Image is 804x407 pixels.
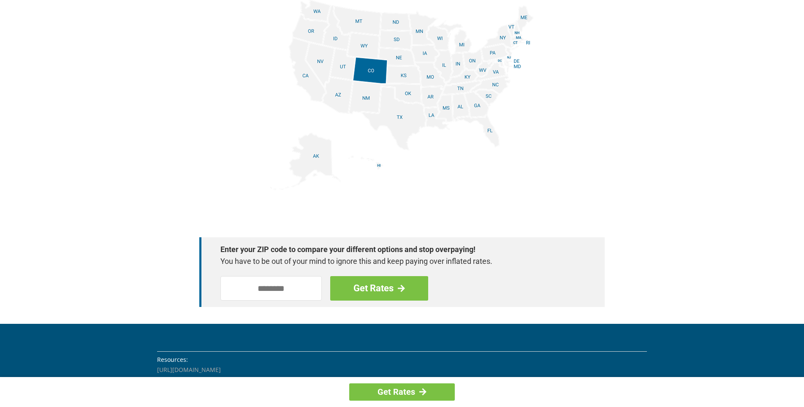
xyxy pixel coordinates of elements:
[330,276,428,301] a: Get Rates
[157,355,647,364] li: Resources:
[349,383,455,401] a: Get Rates
[157,375,221,383] a: [URL][DOMAIN_NAME]
[220,255,575,267] p: You have to be out of your mind to ignore this and keep paying over inflated rates.
[220,244,575,255] strong: Enter your ZIP code to compare your different options and stop overpaying!
[157,366,221,374] a: [URL][DOMAIN_NAME]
